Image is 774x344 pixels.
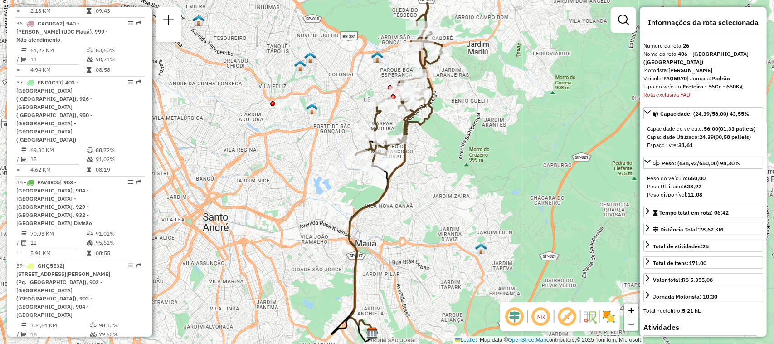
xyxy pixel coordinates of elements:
strong: [PERSON_NAME] [668,67,712,74]
strong: 171,00 [689,260,706,266]
i: Total de Atividades [21,57,27,62]
a: Peso: (638,92/650,00) 98,30% [643,157,763,169]
strong: Padrão [711,75,730,82]
span: 36 - [16,20,108,43]
td: = [16,165,21,174]
strong: R$ 5.355,08 [682,276,713,283]
strong: 5,21 hL [682,307,701,314]
img: DS Teste [193,15,204,26]
span: 39 - [16,262,110,318]
span: Ocultar NR [530,306,552,328]
a: OpenStreetMap [508,337,547,343]
div: Jornada Motorista: 10:30 [653,293,717,301]
strong: 31,61 [678,142,693,148]
div: Capacidade Utilizada: [647,133,759,141]
span: | 903 - [GEOGRAPHIC_DATA], 904 - [GEOGRAPHIC_DATA] - [GEOGRAPHIC_DATA], 929 - [GEOGRAPHIC_DATA], ... [16,179,92,226]
img: 612 UDC Light WCL Jardim Tietê [294,60,306,72]
strong: 11,08 [688,191,702,198]
strong: FAQ5B70 [663,75,687,82]
div: Total de itens: [653,259,706,267]
td: = [16,249,21,258]
span: GHQ5E32 [38,262,63,269]
a: Total de atividades:25 [643,240,763,252]
div: Peso Utilizado: [647,182,759,191]
div: Atividade não roteirizada - TRES IRMAOS COSTA MI [276,99,298,108]
strong: (00,58 pallets) [714,133,751,140]
div: Distância Total: [653,226,723,234]
td: 09:43 [95,6,141,15]
i: % de utilização da cubagem [87,57,93,62]
a: Exibir filtros [614,11,633,29]
i: Total de Atividades [21,332,27,337]
div: Número da rota: [643,42,763,50]
a: Zoom in [624,304,638,317]
div: Veículo: [643,74,763,83]
a: Total de itens:171,00 [643,256,763,269]
a: Jornada Motorista: 10:30 [643,290,763,302]
i: % de utilização do peso [87,48,93,53]
td: 08:55 [95,249,141,258]
img: 613 UDC Light WCL São Mateus ll [371,51,383,63]
i: Distância Total [21,231,27,236]
td: 08:19 [95,165,141,174]
a: Zoom out [624,317,638,331]
td: 64,22 KM [30,46,86,55]
i: Total de Atividades [21,240,27,246]
a: Leaflet [455,337,477,343]
td: 2,18 KM [30,6,86,15]
td: 4,62 KM [30,165,86,174]
strong: 56,00 [704,125,718,132]
span: FAV8E05 [38,179,60,186]
span: 37 - [16,79,92,143]
i: % de utilização do peso [87,147,93,153]
td: 79,53% [98,330,141,339]
span: Exibir rótulo [556,306,578,328]
span: Peso: (638,92/650,00) 98,30% [662,160,740,167]
td: 13 [30,55,86,64]
span: Ocultar deslocamento [504,306,526,328]
span: | 403 - [GEOGRAPHIC_DATA] ([GEOGRAPHIC_DATA]), 926 - [GEOGRAPHIC_DATA] ([GEOGRAPHIC_DATA]), 950 -... [16,79,92,143]
span: END1C37 [38,79,62,86]
strong: (01,33 pallets) [718,125,755,132]
span: Peso do veículo: [647,175,706,182]
em: Rota exportada [136,179,141,185]
img: Fluxo de ruas [583,310,597,324]
div: Espaço livre: [647,141,759,149]
em: Rota exportada [136,263,141,268]
td: 83,60% [95,46,141,55]
td: / [16,330,21,339]
i: % de utilização da cubagem [87,240,93,246]
em: Rota exportada [136,79,141,85]
img: 609 UDC Light WCL Jardim Zaíra [475,243,487,255]
div: Capacidade: (24,39/56,00) 43,55% [643,121,763,153]
em: Opções [128,79,133,85]
span: Total de atividades: [653,243,709,250]
div: Peso disponível: [647,191,759,199]
i: % de utilização da cubagem [87,157,93,162]
a: Tempo total em rota: 06:42 [643,206,763,218]
em: Rota exportada [136,20,141,26]
td: 70,93 KM [30,229,86,238]
td: = [16,6,21,15]
td: 69,30 KM [30,146,86,155]
div: Nome da rota: [643,50,763,66]
em: Opções [128,263,133,268]
span: | 940 - [PERSON_NAME] (UDC Mauá), 999 - Não atendimento [16,20,108,43]
span: CAG0G62 [38,20,63,27]
h4: Informações da rota selecionada [643,18,763,27]
a: Valor total:R$ 5.355,08 [643,273,763,285]
strong: 26 [683,42,689,49]
em: Opções [128,179,133,185]
td: / [16,238,21,247]
div: Map data © contributors,© 2025 TomTom, Microsoft [453,336,643,344]
strong: 25 [702,243,709,250]
td: 90,71% [95,55,141,64]
div: Motorista: [643,66,763,74]
span: | [STREET_ADDRESS][PERSON_NAME] (Pq. [GEOGRAPHIC_DATA]), 902 - [GEOGRAPHIC_DATA] ([GEOGRAPHIC_DAT... [16,262,110,318]
em: Opções [128,20,133,26]
strong: 650,00 [688,175,706,182]
strong: 24,39 [699,133,714,140]
td: 12 [30,238,86,247]
div: Rota exclusiva FAD [643,91,763,99]
strong: Freteiro - 56Cx - 650Kg [683,83,743,90]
